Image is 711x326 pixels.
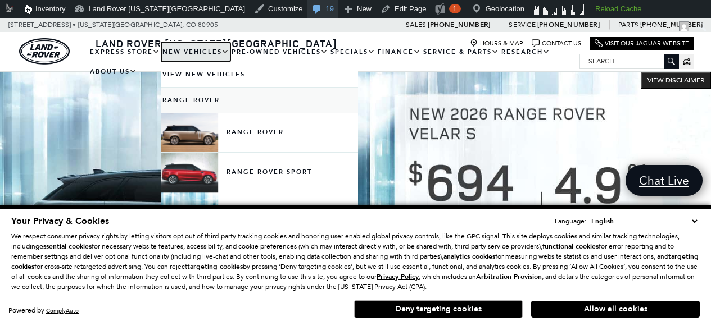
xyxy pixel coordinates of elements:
a: Research [500,42,551,62]
span: Parts [618,21,638,29]
a: New Vehicles [161,42,230,62]
a: Range Rover [161,113,358,152]
a: land-rover [19,38,70,65]
strong: functional cookies [542,242,599,251]
a: Specials [329,42,377,62]
u: Privacy Policy [377,272,419,281]
a: Range Rover Sport [161,153,358,192]
nav: Main Navigation [89,42,579,81]
a: Chat Live [626,165,703,196]
span: 80905 [198,18,218,32]
strong: Reload Cache [595,4,641,13]
div: Language: [555,218,586,224]
span: VIEW DISCLAIMER [647,76,704,85]
button: Deny targeting cookies [354,300,523,318]
span: Sales [406,21,426,29]
a: Land Rover [US_STATE][GEOGRAPHIC_DATA] [89,36,344,50]
a: [PHONE_NUMBER] [428,20,490,29]
span: 1 [452,4,456,13]
a: Range Rover Velar [161,192,358,232]
img: Land Rover [19,38,70,65]
a: Howdy,jpapp [630,18,694,36]
span: CO [186,18,196,32]
select: Language Select [588,215,700,227]
a: About Us [89,62,138,81]
span: Service [509,21,535,29]
a: EXPRESS STORE [89,42,161,62]
a: Hours & Map [470,39,523,48]
a: [PHONE_NUMBER] [537,20,600,29]
span: jpapp [658,22,676,31]
a: Contact Us [532,39,581,48]
strong: targeting cookies [187,262,243,271]
p: We respect consumer privacy rights by letting visitors opt out of third-party tracking cookies an... [11,231,700,292]
a: Service & Parts [422,42,500,62]
a: [STREET_ADDRESS] • [US_STATE][GEOGRAPHIC_DATA], CO 80905 [8,21,218,29]
span: Land Rover [US_STATE][GEOGRAPHIC_DATA] [96,36,337,50]
span: Your Privacy & Cookies [11,215,109,227]
a: Pre-Owned Vehicles [230,42,329,62]
span: [US_STATE][GEOGRAPHIC_DATA], [78,18,184,32]
span: Chat Live [633,173,695,188]
a: Visit Our Jaguar Website [595,39,689,48]
a: Range Rover [161,88,358,113]
a: ComplyAuto [46,307,79,314]
img: Visitors over 48 hours. Click for more Clicky Site Stats. [530,2,591,17]
a: Privacy Policy [377,273,419,281]
strong: analytics cookies [443,252,495,261]
a: View New Vehicles [161,62,358,87]
a: Finance [377,42,422,62]
div: Powered by [8,307,79,314]
button: Allow all cookies [531,301,700,318]
input: Search [580,54,678,68]
strong: Arbitration Provision [476,272,542,281]
strong: essential cookies [39,242,92,251]
span: [STREET_ADDRESS] • [8,18,76,32]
